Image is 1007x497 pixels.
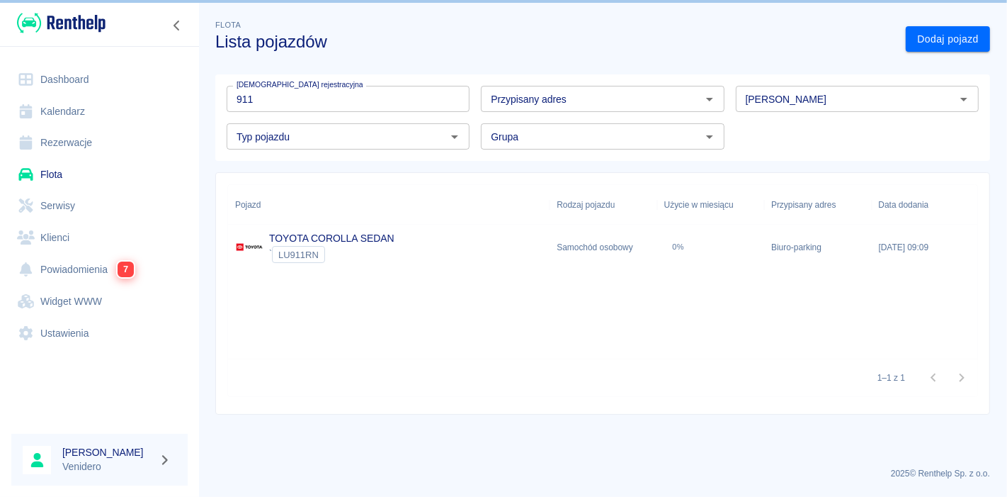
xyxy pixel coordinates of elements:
p: 2025 © Renthelp Sp. z o.o. [215,467,990,480]
div: 0% [672,242,684,252]
div: Użycie w miesiącu [657,185,764,225]
a: Flota [11,159,188,191]
p: Venidero [62,459,153,474]
button: Sort [261,195,280,215]
div: Przypisany adres [771,185,836,225]
div: Samochód osobowy [550,225,656,270]
a: Renthelp logo [11,11,106,35]
a: Widget WWW [11,286,188,318]
div: Data dodania [872,185,979,225]
div: Data dodania [879,185,929,225]
a: Powiadomienia7 [11,253,188,286]
span: Flota [215,21,241,29]
label: [DEMOGRAPHIC_DATA] rejestracyjna [237,79,363,90]
div: Rodzaj pojazdu [557,185,615,225]
a: Klienci [11,222,188,254]
div: Pojazd [228,185,550,225]
div: Użycie w miesiącu [664,185,734,225]
a: Dashboard [11,64,188,96]
span: LU911RN [273,250,324,260]
p: 1–1 z 1 [877,372,905,384]
img: Image [235,233,263,262]
h6: [PERSON_NAME] [62,445,153,459]
a: Rezerwacje [11,127,188,159]
div: Biuro-parking [764,225,871,270]
a: Dodaj pojazd [906,26,990,52]
div: [DATE] 09:09 [872,225,979,270]
button: Otwórz [700,89,719,109]
a: Ustawienia [11,318,188,350]
button: Otwórz [445,127,465,147]
div: ` [269,246,394,263]
h3: Lista pojazdów [215,32,894,52]
a: TOYOTA COROLLA SEDAN [269,233,394,244]
a: Serwisy [11,190,188,222]
div: Przypisany adres [764,185,871,225]
div: Rodzaj pojazdu [550,185,656,225]
span: 7 [118,262,134,277]
div: Pojazd [235,185,261,225]
a: Kalendarz [11,96,188,128]
img: Renthelp logo [17,11,106,35]
button: Otwórz [954,89,974,109]
button: Otwórz [700,127,719,147]
button: Zwiń nawigację [166,16,188,35]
